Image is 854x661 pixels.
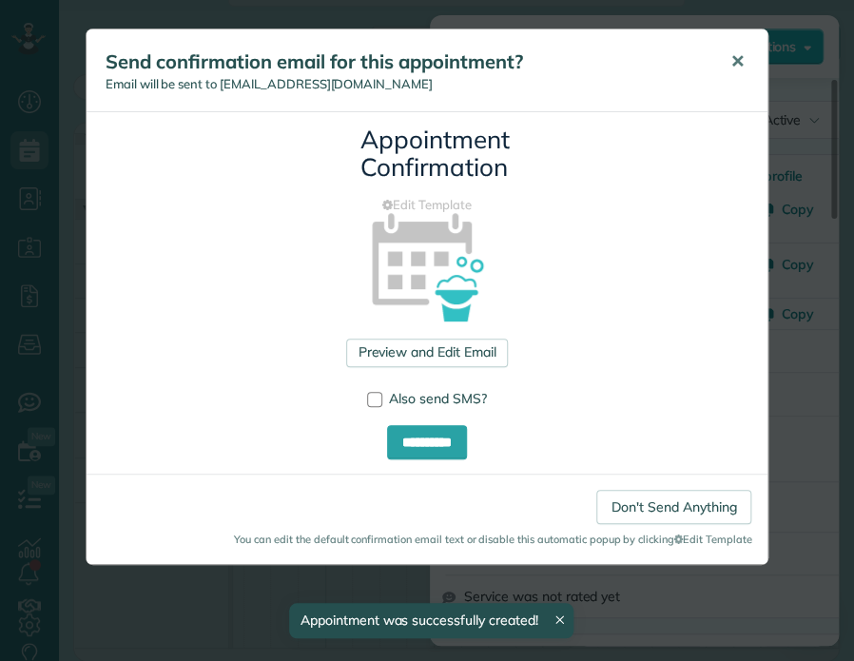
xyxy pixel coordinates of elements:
h5: Send confirmation email for this appointment? [106,49,703,75]
img: appointment_confirmation_icon-141e34405f88b12ade42628e8c248340957700ab75a12ae832a8710e9b578dc5.png [341,180,512,350]
a: Don't Send Anything [596,490,751,524]
a: Edit Template [101,196,753,214]
span: Email will be sent to [EMAIL_ADDRESS][DOMAIN_NAME] [106,76,433,91]
small: You can edit the default confirmation email text or disable this automatic popup by clicking Edit... [103,532,751,547]
h3: Appointment Confirmation [360,126,494,181]
a: Preview and Edit Email [346,339,507,367]
span: Also send SMS? [389,390,487,407]
div: Appointment was successfully created! [289,603,574,638]
span: ✕ [729,50,744,72]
